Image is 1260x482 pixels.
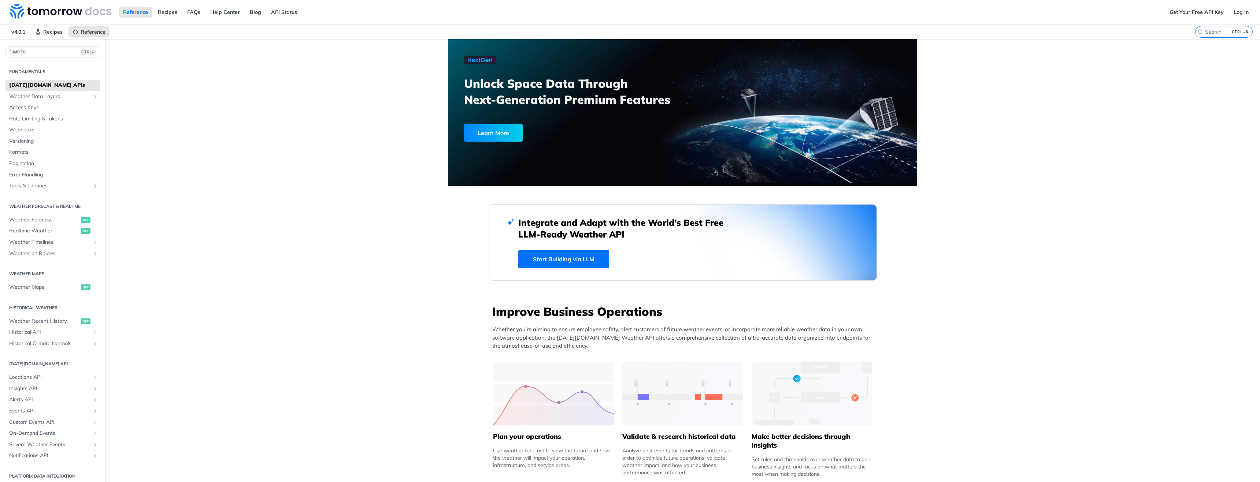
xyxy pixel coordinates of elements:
[92,386,98,392] button: Show subpages for Insights API
[81,318,90,324] span: get
[5,417,100,428] a: Custom Events APIShow subpages for Custom Events API
[9,452,90,459] span: Notifications API
[206,7,244,18] a: Help Center
[5,406,100,416] a: Events APIShow subpages for Events API
[154,7,181,18] a: Recipes
[9,407,90,415] span: Events API
[493,432,614,441] h5: Plan your operations
[5,80,100,91] a: [DATE][DOMAIN_NAME] APIs
[9,82,98,89] span: [DATE][DOMAIN_NAME] APIs
[464,56,496,64] img: NextGen
[92,419,98,425] button: Show subpages for Custom Events API
[493,362,614,426] img: 39565e8-group-4962x.svg
[9,93,90,100] span: Weather Data Layers
[5,102,100,113] a: Access Keys
[9,160,98,167] span: Pagination
[9,419,90,426] span: Custom Events API
[464,75,691,108] h3: Unlock Space Data Through Next-Generation Premium Features
[9,340,90,347] span: Historical Climate Normals
[5,203,100,210] h2: Weather Forecast & realtime
[5,113,100,124] a: Rate Limiting & Tokens
[267,7,301,18] a: API Status
[9,318,79,325] span: Weather Recent History
[752,456,872,478] div: Set rules and thresholds over weather data to gain business insights and focus on what matters th...
[492,303,877,320] h3: Improve Business Operations
[119,7,152,18] a: Reference
[9,250,90,257] span: Weather on Routes
[81,217,90,223] span: get
[68,26,110,37] a: Reference
[5,372,100,383] a: Locations APIShow subpages for Locations API
[80,49,96,55] span: CTRL-/
[81,284,90,290] span: get
[43,29,63,35] span: Recipes
[1165,7,1228,18] a: Get Your Free API Key
[9,239,90,246] span: Weather Timelines
[5,136,100,147] a: Versioning
[183,7,204,18] a: FAQs
[5,473,100,479] h2: Platform DATA integration
[92,430,98,436] button: Show subpages for On-Demand Events
[5,383,100,394] a: Insights APIShow subpages for Insights API
[492,325,877,350] p: Whether you’re aiming to ensure employee safety, alert customers of future weather events, or inc...
[5,237,100,248] a: Weather TimelinesShow subpages for Weather Timelines
[31,26,67,37] a: Recipes
[622,362,743,426] img: 13d7ca0-group-496-2.svg
[5,316,100,327] a: Weather Recent Historyget
[5,214,100,225] a: Weather Forecastget
[9,430,90,437] span: On-Demand Events
[9,227,79,235] span: Realtime Weather
[5,180,100,191] a: Tools & LibrariesShow subpages for Tools & Libraries
[9,374,90,381] span: Locations API
[493,447,614,469] div: Use weather forecast to view the future and how the weather will impact your operation, infrastru...
[622,432,743,441] h5: Validate & research historical data
[752,432,872,450] h5: Make better decisions through insights
[7,26,29,37] span: v4.0.1
[5,450,100,461] a: Notifications APIShow subpages for Notifications API
[9,149,98,156] span: Formats
[10,4,111,19] img: Tomorrow.io Weather API Docs
[5,327,100,338] a: Historical APIShow subpages for Historical API
[5,147,100,158] a: Formats
[5,270,100,277] h2: Weather Maps
[92,329,98,335] button: Show subpages for Historical API
[92,408,98,414] button: Show subpages for Events API
[5,338,100,349] a: Historical Climate NormalsShow subpages for Historical Climate Normals
[518,250,609,268] a: Start Building via LLM
[9,284,79,291] span: Weather Maps
[92,397,98,403] button: Show subpages for Alerts API
[464,124,645,142] a: Learn More
[9,126,98,134] span: Webhooks
[1230,7,1253,18] a: Log In
[9,216,79,224] span: Weather Forecast
[5,304,100,311] h2: Historical Weather
[246,7,265,18] a: Blog
[92,453,98,459] button: Show subpages for Notifications API
[5,68,100,75] h2: Fundamentals
[9,182,90,190] span: Tools & Libraries
[518,217,734,240] h2: Integrate and Adapt with the World’s Best Free LLM-Ready Weather API
[92,251,98,257] button: Show subpages for Weather on Routes
[9,138,98,145] span: Versioning
[5,439,100,450] a: Severe Weather EventsShow subpages for Severe Weather Events
[464,124,523,142] div: Learn More
[5,46,100,57] button: JUMP TOCTRL-/
[81,228,90,234] span: get
[5,158,100,169] a: Pagination
[5,248,100,259] a: Weather on RoutesShow subpages for Weather on Routes
[5,394,100,405] a: Alerts APIShow subpages for Alerts API
[5,91,100,102] a: Weather Data LayersShow subpages for Weather Data Layers
[622,447,743,476] div: Analyze past events for trends and patterns in order to optimize future operations, validate weat...
[9,441,90,448] span: Severe Weather Events
[9,385,90,392] span: Insights API
[81,29,105,35] span: Reference
[92,183,98,189] button: Show subpages for Tools & Libraries
[5,169,100,180] a: Error Handling
[5,282,100,293] a: Weather Mapsget
[9,104,98,111] span: Access Keys
[1197,29,1203,35] svg: Search
[1230,28,1250,36] kbd: CTRL-K
[92,239,98,245] button: Show subpages for Weather Timelines
[9,396,90,403] span: Alerts API
[92,341,98,347] button: Show subpages for Historical Climate Normals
